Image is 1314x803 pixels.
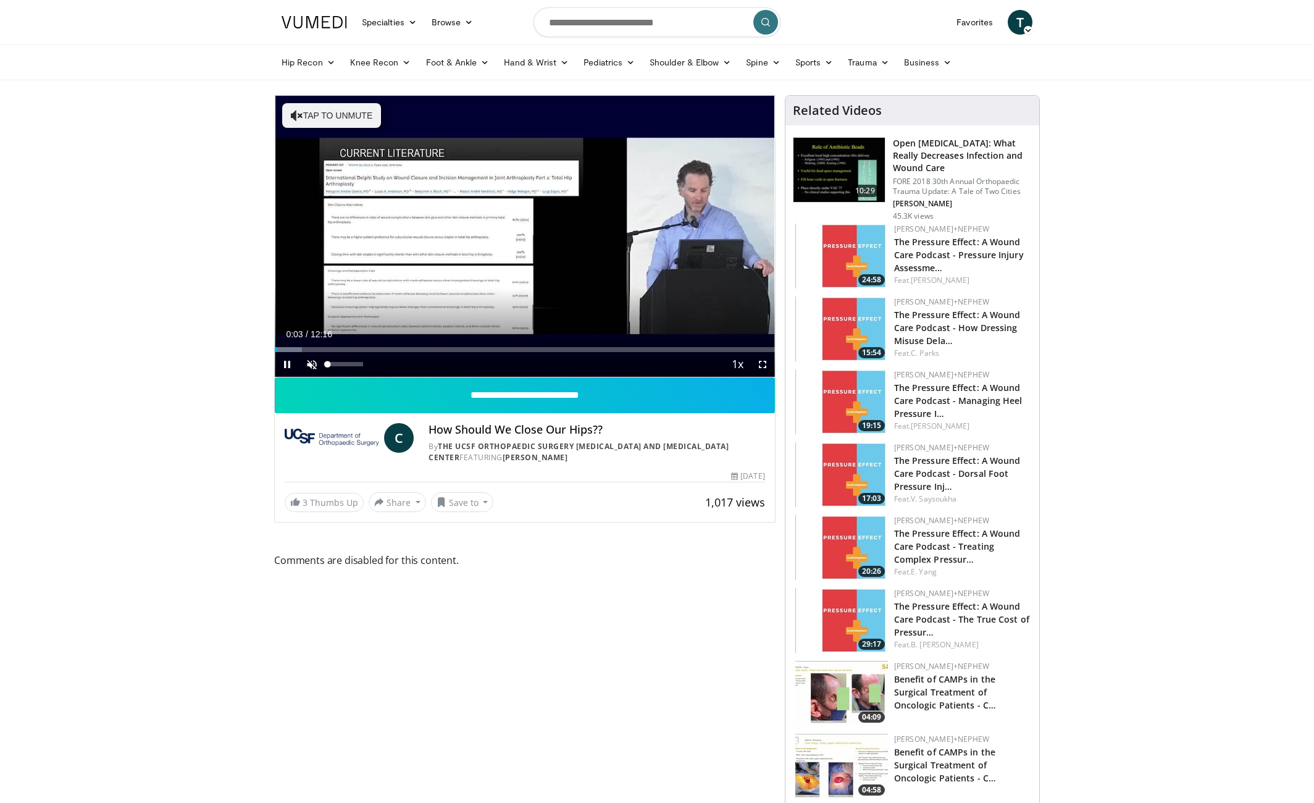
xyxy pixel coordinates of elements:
[894,296,989,307] a: [PERSON_NAME]+Nephew
[894,442,989,453] a: [PERSON_NAME]+Nephew
[795,224,888,288] img: 2a658e12-bd38-46e9-9f21-8239cc81ed40.150x105_q85_crop-smart_upscale.jpg
[894,661,989,671] a: [PERSON_NAME]+Nephew
[275,347,775,352] div: Progress Bar
[858,639,885,650] span: 29:17
[911,494,956,504] a: V. Saysoukha
[354,10,424,35] a: Specialties
[306,329,308,339] span: /
[894,309,1021,347] a: The Pressure Effect: A Wound Care Podcast - How Dressing Misuse Dela…
[894,421,1029,432] div: Feat.
[858,420,885,431] span: 19:15
[894,639,1029,650] div: Feat.
[274,552,776,568] span: Comments are disabled for this content.
[894,515,989,526] a: [PERSON_NAME]+Nephew
[894,224,989,234] a: [PERSON_NAME]+Nephew
[858,566,885,577] span: 20:26
[503,452,568,463] a: [PERSON_NAME]
[795,296,888,361] a: 15:54
[750,352,775,377] button: Fullscreen
[739,50,787,75] a: Spine
[705,495,765,510] span: 1,017 views
[429,441,729,463] a: The UCSF Orthopaedic Surgery [MEDICAL_DATA] and [MEDICAL_DATA] Center
[534,7,780,37] input: Search topics, interventions
[793,137,1032,221] a: 10:29 Open [MEDICAL_DATA]: What Really Decreases Infection and Wound Care FORE 2018 30th Annual O...
[429,441,764,463] div: By FEATURING
[894,236,1024,274] a: The Pressure Effect: A Wound Care Podcast - Pressure Injury Assessme…
[858,712,885,723] span: 04:09
[894,455,1021,492] a: The Pressure Effect: A Wound Care Podcast - Dorsal Foot Pressure Inj…
[893,137,1032,174] h3: Open [MEDICAL_DATA]: What Really Decreases Infection and Wound Care
[795,661,888,726] img: 9ea3e4e5-613d-48e5-a922-d8ad75ab8de9.150x105_q85_crop-smart_upscale.jpg
[894,588,989,599] a: [PERSON_NAME]+Nephew
[893,211,934,221] p: 45.3K views
[424,10,481,35] a: Browse
[911,348,939,358] a: C. Parks
[858,347,885,358] span: 15:54
[795,442,888,507] a: 17:03
[840,50,897,75] a: Trauma
[795,734,888,799] img: b8034b56-5e6c-44c4-8a90-abb72a46328a.150x105_q85_crop-smart_upscale.jpg
[858,784,885,796] span: 04:58
[788,50,841,75] a: Sports
[1008,10,1032,35] a: T
[795,661,888,726] a: 04:09
[576,50,642,75] a: Pediatrics
[275,96,775,377] video-js: Video Player
[894,275,1029,286] div: Feat.
[793,138,885,202] img: ded7be61-cdd8-40fc-98a3-de551fea390e.150x105_q85_crop-smart_upscale.jpg
[893,199,1032,209] p: [PERSON_NAME]
[286,329,303,339] span: 0:03
[795,588,888,653] a: 29:17
[429,423,764,437] h4: How Should We Close Our Hips??
[858,274,885,285] span: 24:58
[285,423,379,453] img: The UCSF Orthopaedic Surgery Arthritis and Joint Replacement Center
[327,362,362,366] div: Volume Level
[893,177,1032,196] p: FORE 2018 30th Annual Orthopaedic Trauma Update: A Tale of Two Cities
[795,442,888,507] img: d68379d8-97de-484f-9076-f39c80eee8eb.150x105_q85_crop-smart_upscale.jpg
[894,734,989,744] a: [PERSON_NAME]+Nephew
[795,734,888,799] a: 04:58
[894,369,989,380] a: [PERSON_NAME]+Nephew
[795,224,888,288] a: 24:58
[894,673,996,711] a: Benefit of CAMPs in the Surgical Treatment of Oncologic Patients - C…
[911,639,979,650] a: B. [PERSON_NAME]
[299,352,324,377] button: Unmute
[795,515,888,580] img: 5dccabbb-5219-43eb-ba82-333b4a767645.150x105_q85_crop-smart_upscale.jpg
[795,296,888,361] img: 61e02083-5525-4adc-9284-c4ef5d0bd3c4.150x105_q85_crop-smart_upscale.jpg
[795,515,888,580] a: 20:26
[894,382,1023,419] a: The Pressure Effect: A Wound Care Podcast - Managing Heel Pressure I…
[949,10,1000,35] a: Favorites
[894,348,1029,359] div: Feat.
[731,471,764,482] div: [DATE]
[642,50,739,75] a: Shoulder & Elbow
[285,493,364,512] a: 3 Thumbs Up
[894,528,1021,565] a: The Pressure Effect: A Wound Care Podcast - Treating Complex Pressur…
[858,493,885,504] span: 17:03
[793,103,882,118] h4: Related Videos
[274,50,343,75] a: Hip Recon
[911,421,969,431] a: [PERSON_NAME]
[795,588,888,653] img: bce944ac-c964-4110-a3bf-6462e96f2fa7.150x105_q85_crop-smart_upscale.jpg
[726,352,750,377] button: Playback Rate
[303,497,308,508] span: 3
[384,423,414,453] a: C
[496,50,576,75] a: Hand & Wrist
[850,185,880,197] span: 10:29
[897,50,960,75] a: Business
[275,352,299,377] button: Pause
[894,494,1029,505] div: Feat.
[431,492,494,512] button: Save to
[419,50,497,75] a: Foot & Ankle
[282,16,347,28] img: VuMedi Logo
[311,329,332,339] span: 12:16
[894,746,996,784] a: Benefit of CAMPs in the Surgical Treatment of Oncologic Patients - C…
[282,103,381,128] button: Tap to unmute
[911,566,937,577] a: E. Yang
[911,275,969,285] a: [PERSON_NAME]
[795,369,888,434] a: 19:15
[369,492,426,512] button: Share
[343,50,419,75] a: Knee Recon
[894,566,1029,578] div: Feat.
